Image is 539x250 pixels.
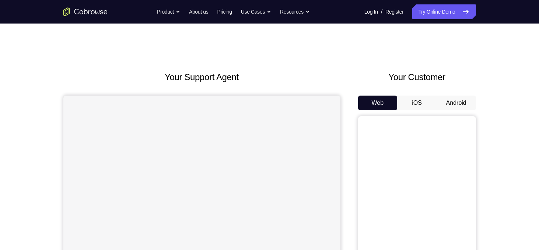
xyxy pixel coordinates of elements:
[364,4,378,19] a: Log In
[63,71,340,84] h2: Your Support Agent
[358,96,398,110] button: Web
[189,4,208,19] a: About us
[157,4,180,19] button: Product
[241,4,271,19] button: Use Cases
[412,4,476,19] a: Try Online Demo
[437,96,476,110] button: Android
[280,4,310,19] button: Resources
[397,96,437,110] button: iOS
[385,4,403,19] a: Register
[381,7,382,16] span: /
[217,4,232,19] a: Pricing
[358,71,476,84] h2: Your Customer
[63,7,108,16] a: Go to the home page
